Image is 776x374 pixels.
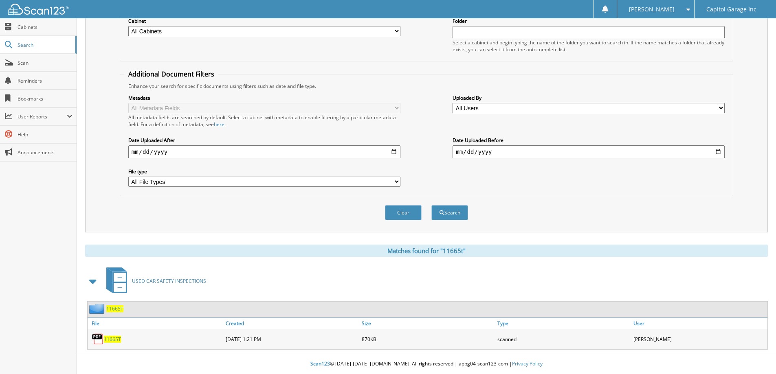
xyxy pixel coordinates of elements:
span: Help [18,131,73,138]
span: Scan [18,59,73,66]
img: scan123-logo-white.svg [8,4,69,15]
div: [DATE] 1:21 PM [224,331,360,347]
span: Bookmarks [18,95,73,102]
div: 870KB [360,331,496,347]
a: User [631,318,767,329]
span: Announcements [18,149,73,156]
button: Search [431,205,468,220]
a: 11665T [104,336,121,343]
a: Size [360,318,496,329]
div: scanned [495,331,631,347]
a: Privacy Policy [512,360,543,367]
legend: Additional Document Filters [124,70,218,79]
iframe: Chat Widget [735,335,776,374]
label: Metadata [128,94,400,101]
span: Reminders [18,77,73,84]
a: 11665T [106,305,123,312]
label: Date Uploaded After [128,137,400,144]
span: User Reports [18,113,67,120]
div: All metadata fields are searched by default. Select a cabinet with metadata to enable filtering b... [128,114,400,128]
img: PDF.png [92,333,104,345]
label: File type [128,168,400,175]
div: [PERSON_NAME] [631,331,767,347]
span: Capitol Garage Inc [706,7,756,12]
a: Type [495,318,631,329]
label: Date Uploaded Before [453,137,725,144]
div: © [DATE]-[DATE] [DOMAIN_NAME]. All rights reserved | appg04-scan123-com | [77,354,776,374]
span: Search [18,42,71,48]
img: folder2.png [89,304,106,314]
span: Cabinets [18,24,73,31]
input: start [128,145,400,158]
span: [PERSON_NAME] [629,7,675,12]
a: File [88,318,224,329]
div: Select a cabinet and begin typing the name of the folder you want to search in. If the name match... [453,39,725,53]
a: USED CAR SAFETY INSPECTIONS [101,265,206,297]
span: USED CAR SAFETY INSPECTIONS [132,278,206,284]
div: Matches found for "11665t" [85,245,768,257]
div: Enhance your search for specific documents using filters such as date and file type. [124,83,729,90]
input: end [453,145,725,158]
span: Scan123 [310,360,330,367]
label: Uploaded By [453,94,725,101]
a: Created [224,318,360,329]
button: Clear [385,205,422,220]
a: here [214,121,224,128]
label: Cabinet [128,17,400,24]
label: Folder [453,17,725,24]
